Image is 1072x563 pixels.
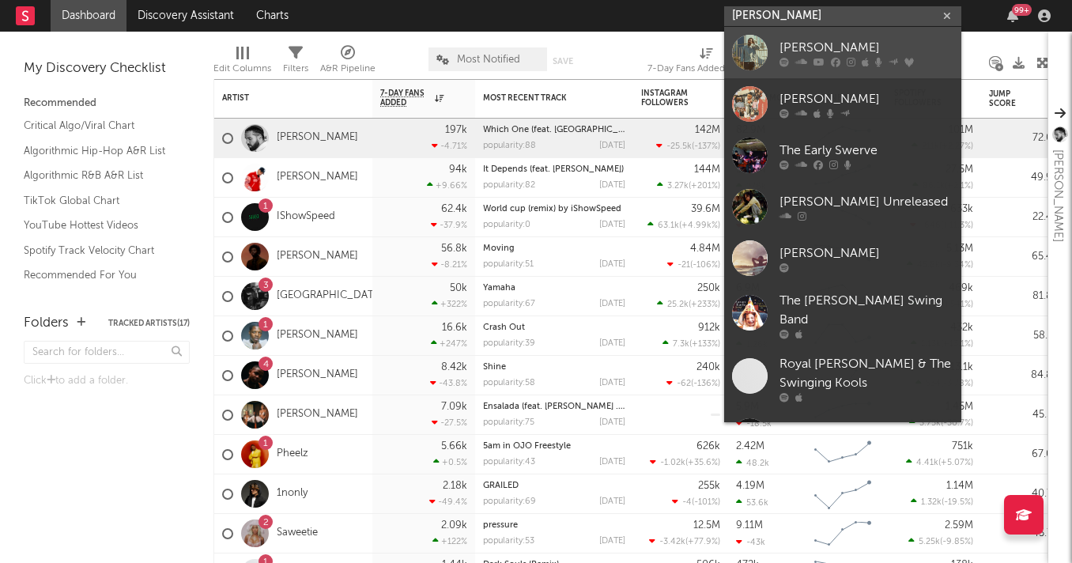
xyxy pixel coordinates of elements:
div: Recommended [24,94,190,113]
div: 2.09k [441,520,467,531]
div: +322 % [432,299,467,309]
button: 99+ [1007,9,1018,22]
div: popularity: 53 [483,537,534,546]
div: A&R Pipeline [320,40,376,85]
div: 912k [698,323,720,333]
div: [DATE] [599,339,625,348]
svg: Chart title [807,435,878,474]
a: Crash Out [483,323,525,332]
div: +247 % [431,338,467,349]
a: TikTok Global Chart [24,192,174,210]
div: ( ) [667,259,720,270]
div: 751k [952,441,973,452]
a: The Early Swerve [724,130,961,181]
div: 7-Day Fans Added (7-Day Fans Added) [647,40,766,85]
a: Yamaha [483,284,515,293]
div: [DATE] [599,497,625,506]
div: -18.5k [736,418,772,429]
div: My Discovery Checklist [24,59,190,78]
div: ( ) [911,497,973,507]
div: ( ) [656,141,720,151]
a: [PERSON_NAME] [724,27,961,78]
div: 8.42k [441,362,467,372]
div: 94k [449,164,467,175]
div: [PERSON_NAME] Unreleased [779,192,953,211]
div: 255k [698,481,720,491]
div: +0.5 % [433,457,467,467]
span: -30.7 % [943,419,971,428]
div: ( ) [672,497,720,507]
div: ( ) [649,536,720,546]
div: GRAILED [483,482,625,490]
div: Edit Columns [213,40,271,85]
div: 45.5 [989,406,1052,425]
div: -27.5 % [432,418,467,428]
span: 1.32k [921,498,942,507]
div: 22.4 [989,208,1052,227]
span: +133 % [692,340,718,349]
div: 250k [697,283,720,293]
button: Save [553,57,573,66]
div: 48.2k [736,458,769,468]
div: [PERSON_NAME] [779,38,953,57]
div: ( ) [657,299,720,309]
div: -8.21 % [432,259,467,270]
div: 144M [694,164,720,175]
span: Most Notified [457,55,520,65]
div: [DATE] [599,379,625,387]
div: 7.09k [441,402,467,412]
div: 13.1k [950,362,973,372]
div: popularity: 39 [483,339,535,348]
div: [PERSON_NAME] [1048,149,1067,242]
span: -9.85 % [942,538,971,546]
a: Recommended For You [24,266,174,284]
span: -4 [682,498,692,507]
div: [DATE] [599,418,625,427]
div: 12.5M [693,520,720,531]
span: 4.41k [916,459,938,467]
a: [PERSON_NAME] [277,171,358,184]
div: ( ) [906,457,973,467]
div: 45.7 [989,524,1052,543]
svg: Chart title [807,474,878,514]
span: +5.07 % [941,459,971,467]
div: [DATE] [599,142,625,150]
span: -21 [678,261,690,270]
a: Which One (feat. [GEOGRAPHIC_DATA]) [483,126,646,134]
span: 25.2k [667,300,689,309]
div: 4.19M [736,481,764,491]
div: World cup (remix) by iShowSpeed [483,205,625,213]
a: Royal [PERSON_NAME] & The Swinging Kools [724,347,961,410]
a: [PERSON_NAME] [277,250,358,263]
span: +77.9 % [688,538,718,546]
div: 65.4 [989,247,1052,266]
div: ( ) [650,457,720,467]
span: -1.02k [660,459,685,467]
div: Royal [PERSON_NAME] & The Swinging Kools [779,355,953,393]
div: Instagram Followers [641,89,696,108]
div: 81.8 [989,287,1052,306]
div: 62.4k [441,204,467,214]
span: 63.1k [658,221,679,230]
div: ( ) [647,220,720,230]
div: ( ) [662,338,720,349]
a: World cup (remix) by iShowSpeed [483,205,621,213]
a: YouTube Hottest Videos [24,217,174,234]
div: ( ) [908,536,973,546]
a: Spotify Track Velocity Chart [24,242,174,259]
div: Moving [483,244,625,253]
div: 626k [696,441,720,452]
a: [PERSON_NAME] Unreleased [724,181,961,232]
div: popularity: 67 [483,300,535,308]
span: -19.5 % [944,498,971,507]
a: IShowSpeed [277,210,335,224]
span: -137 % [694,142,718,151]
div: Edit Columns [213,59,271,78]
div: 72.0 [989,129,1052,148]
span: +35.6 % [688,459,718,467]
div: Yamaha [483,284,625,293]
div: 142M [695,125,720,135]
div: 84.8 [989,366,1052,385]
span: 7.3k [673,340,689,349]
div: 49.9 [989,168,1052,187]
